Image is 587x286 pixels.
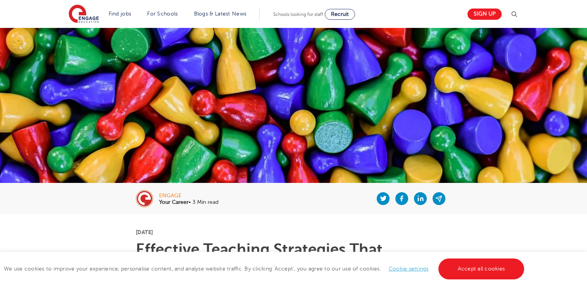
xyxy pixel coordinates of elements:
[159,193,218,198] div: engage
[159,200,218,205] p: • 3 Min read
[4,266,526,272] span: We use cookies to improve your experience, personalise content, and analyse website traffic. By c...
[273,12,323,17] span: Schools looking for staff
[147,11,178,17] a: For Schools
[331,11,349,17] span: Recruit
[109,11,132,17] a: Find jobs
[389,266,429,272] a: Cookie settings
[194,11,247,17] a: Blogs & Latest News
[325,9,355,20] a: Recruit
[468,9,502,20] a: Sign up
[136,229,451,235] p: [DATE]
[136,242,451,273] h1: Effective Teaching Strategies That Accommodate Diverse Learners
[159,199,189,205] b: Your Career
[69,5,99,24] img: Engage Education
[438,258,525,279] a: Accept all cookies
